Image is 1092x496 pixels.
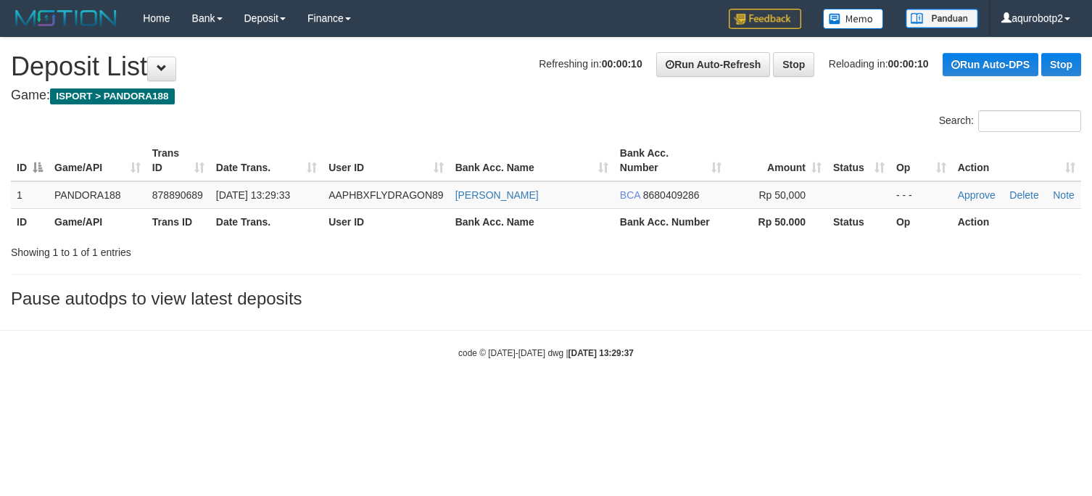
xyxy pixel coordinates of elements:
[152,189,203,201] span: 878890689
[455,189,539,201] a: [PERSON_NAME]
[11,181,49,209] td: 1
[906,9,978,28] img: panduan.png
[1041,53,1081,76] a: Stop
[727,208,827,235] th: Rp 50.000
[978,110,1081,132] input: Search:
[958,189,996,201] a: Approve
[890,181,952,209] td: - - -
[890,140,952,181] th: Op: activate to sort column ascending
[943,53,1038,76] a: Run Auto-DPS
[1053,189,1075,201] a: Note
[643,189,700,201] span: Copy 8680409286 to clipboard
[11,208,49,235] th: ID
[773,52,814,77] a: Stop
[146,140,210,181] th: Trans ID: activate to sort column ascending
[11,140,49,181] th: ID: activate to sort column descending
[827,140,890,181] th: Status: activate to sort column ascending
[758,189,806,201] span: Rp 50,000
[952,208,1081,235] th: Action
[216,189,290,201] span: [DATE] 13:29:33
[11,52,1081,81] h1: Deposit List
[656,52,770,77] a: Run Auto-Refresh
[11,239,444,260] div: Showing 1 to 1 of 1 entries
[568,348,634,358] strong: [DATE] 13:29:37
[49,208,146,235] th: Game/API
[823,9,884,29] img: Button%20Memo.svg
[323,208,449,235] th: User ID
[11,88,1081,103] h4: Game:
[323,140,449,181] th: User ID: activate to sort column ascending
[328,189,443,201] span: AAPHBXFLYDRAGON89
[888,58,929,70] strong: 00:00:10
[829,58,929,70] span: Reloading in:
[952,140,1081,181] th: Action: activate to sort column ascending
[146,208,210,235] th: Trans ID
[614,140,728,181] th: Bank Acc. Number: activate to sort column ascending
[210,208,323,235] th: Date Trans.
[450,140,614,181] th: Bank Acc. Name: activate to sort column ascending
[939,110,1081,132] label: Search:
[49,140,146,181] th: Game/API: activate to sort column ascending
[458,348,634,358] small: code © [DATE]-[DATE] dwg |
[602,58,642,70] strong: 00:00:10
[50,88,175,104] span: ISPORT > PANDORA188
[450,208,614,235] th: Bank Acc. Name
[827,208,890,235] th: Status
[620,189,640,201] span: BCA
[1009,189,1038,201] a: Delete
[49,181,146,209] td: PANDORA188
[614,208,728,235] th: Bank Acc. Number
[11,289,1081,308] h3: Pause autodps to view latest deposits
[539,58,642,70] span: Refreshing in:
[727,140,827,181] th: Amount: activate to sort column ascending
[729,9,801,29] img: Feedback.jpg
[11,7,121,29] img: MOTION_logo.png
[210,140,323,181] th: Date Trans.: activate to sort column ascending
[890,208,952,235] th: Op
